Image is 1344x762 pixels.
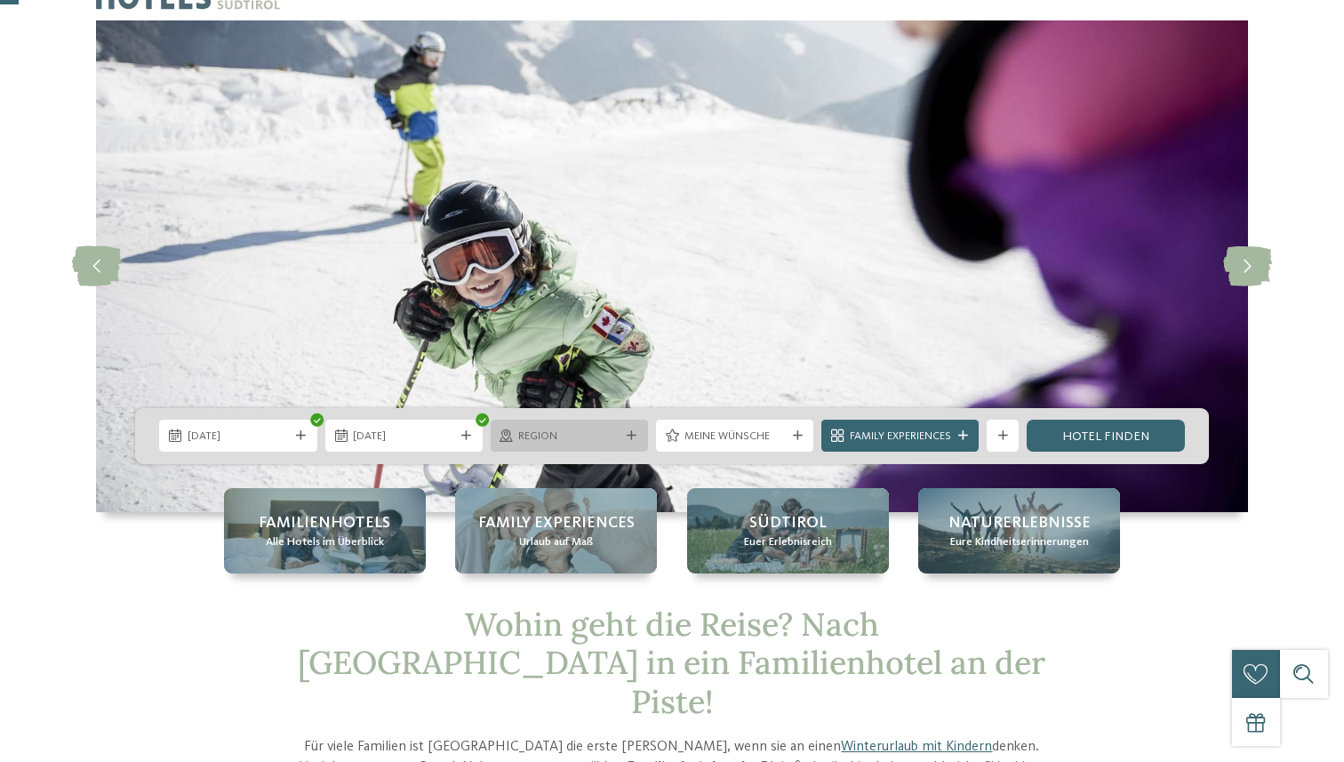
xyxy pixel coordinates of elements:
span: Euer Erlebnisreich [744,534,832,550]
span: Region [518,429,620,445]
span: Südtirol [749,512,827,534]
span: Meine Wünsche [684,429,786,445]
span: Family Experiences [850,429,951,445]
a: Hotel finden [1027,420,1184,452]
span: Family Experiences [478,512,635,534]
a: Winterurlaub mit Kindern [841,740,992,754]
a: Familienhotel an der Piste = Spaß ohne Ende Südtirol Euer Erlebnisreich [687,488,889,574]
a: Familienhotel an der Piste = Spaß ohne Ende Naturerlebnisse Eure Kindheitserinnerungen [918,488,1120,574]
span: Wohin geht die Reise? Nach [GEOGRAPHIC_DATA] in ein Familienhotel an der Piste! [298,604,1045,721]
span: Alle Hotels im Überblick [266,534,384,550]
a: Familienhotel an der Piste = Spaß ohne Ende Familienhotels Alle Hotels im Überblick [224,488,426,574]
span: Naturerlebnisse [948,512,1091,534]
img: Familienhotel an der Piste = Spaß ohne Ende [96,20,1248,512]
a: Familienhotel an der Piste = Spaß ohne Ende Family Experiences Urlaub auf Maß [455,488,657,574]
span: [DATE] [353,429,454,445]
span: Familienhotels [259,512,390,534]
span: Urlaub auf Maß [519,534,593,550]
span: [DATE] [188,429,289,445]
span: Eure Kindheitserinnerungen [950,534,1089,550]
